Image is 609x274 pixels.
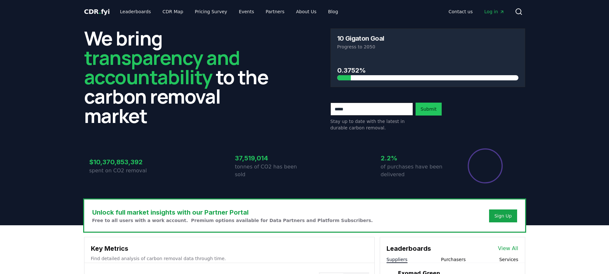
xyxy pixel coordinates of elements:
nav: Main [443,6,509,17]
p: Free to all users with a work account. Premium options available for Data Partners and Platform S... [92,217,373,224]
a: View All [498,245,518,252]
span: transparency and accountability [84,44,240,90]
a: Partners [260,6,290,17]
a: Leaderboards [115,6,156,17]
a: Log in [479,6,509,17]
span: CDR fyi [84,8,110,15]
p: of purchases have been delivered [381,163,450,178]
div: Percentage of sales delivered [467,148,503,184]
p: Find detailed analysis of carbon removal data through time. [91,255,368,262]
a: Sign Up [494,213,512,219]
span: Log in [484,8,504,15]
a: Contact us [443,6,478,17]
a: Pricing Survey [190,6,232,17]
a: CDR Map [157,6,188,17]
p: spent on CO2 removal [89,167,159,175]
p: Progress to 2050 [337,44,518,50]
h3: Leaderboards [387,244,431,253]
h3: 2.2% [381,153,450,163]
h3: 10 Gigaton Goal [337,35,384,42]
h3: Unlock full market insights with our Partner Portal [92,208,373,217]
button: Services [499,256,518,263]
a: Events [234,6,259,17]
span: . [99,8,101,15]
a: About Us [291,6,321,17]
h3: 0.3752% [337,66,518,75]
h3: $10,370,853,392 [89,157,159,167]
p: tonnes of CO2 has been sold [235,163,305,178]
h3: Key Metrics [91,244,368,253]
h3: 37,519,014 [235,153,305,163]
button: Suppliers [387,256,408,263]
p: Stay up to date with the latest in durable carbon removal. [330,118,413,131]
button: Sign Up [489,209,517,222]
a: Blog [323,6,343,17]
a: CDR.fyi [84,7,110,16]
h2: We bring to the carbon removal market [84,28,279,125]
button: Purchasers [441,256,466,263]
nav: Main [115,6,343,17]
button: Submit [416,103,442,116]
